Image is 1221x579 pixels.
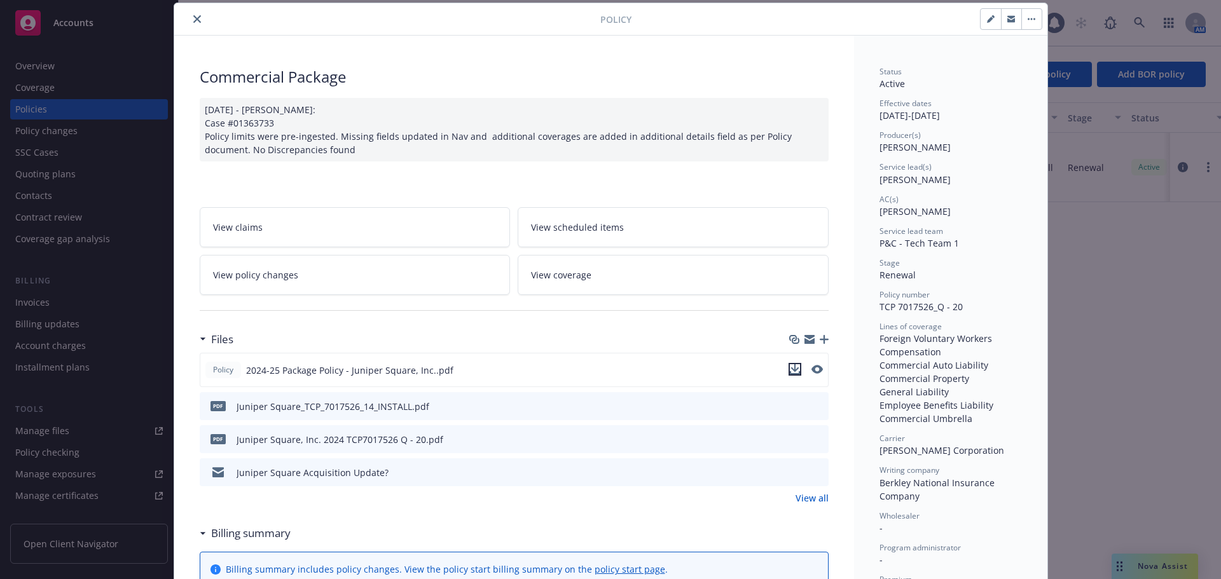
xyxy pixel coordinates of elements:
[880,433,905,444] span: Carrier
[200,255,511,295] a: View policy changes
[880,332,1022,358] div: Foreign Voluntary Workers Compensation
[880,141,951,153] span: [PERSON_NAME]
[880,321,942,332] span: Lines of coverage
[812,466,824,479] button: preview file
[880,477,997,502] span: Berkley National Insurance Company
[880,161,932,172] span: Service lead(s)
[880,257,900,268] span: Stage
[518,255,829,295] a: View coverage
[213,221,263,234] span: View claims
[210,401,226,411] span: pdf
[210,434,226,444] span: pdf
[880,130,921,140] span: Producer(s)
[880,542,961,553] span: Program administrator
[200,525,291,542] div: Billing summary
[200,66,829,88] div: Commercial Package
[226,562,668,576] div: Billing summary includes policy changes. View the policy start billing summary on the .
[880,522,883,534] span: -
[200,98,829,161] div: [DATE] - [PERSON_NAME]: Case #01363733 Policy limits were pre-ingested. Missing fields updated in...
[880,269,916,281] span: Renewal
[880,412,1022,425] div: Commercial Umbrella
[211,331,233,348] h3: Files
[880,98,1022,122] div: [DATE] - [DATE]
[190,11,205,27] button: close
[880,301,963,313] span: TCP 7017526_Q - 20
[200,331,233,348] div: Files
[880,444,1004,456] span: [PERSON_NAME] Corporation
[880,510,920,521] span: Wholesaler
[880,98,932,109] span: Effective dates
[880,66,902,77] span: Status
[796,491,829,505] a: View all
[880,226,943,236] span: Service lead team
[792,433,802,446] button: download file
[880,398,1022,412] div: Employee Benefits Liability
[518,207,829,247] a: View scheduled items
[812,433,824,446] button: preview file
[210,364,236,376] span: Policy
[200,207,511,247] a: View claims
[792,466,802,479] button: download file
[531,268,591,282] span: View coverage
[880,205,951,217] span: [PERSON_NAME]
[600,13,631,26] span: Policy
[880,289,930,300] span: Policy number
[237,433,443,446] div: Juniper Square, Inc. 2024 TCP7017526 Q - 20.pdf
[789,363,801,378] button: download file
[531,221,624,234] span: View scheduled items
[213,268,298,282] span: View policy changes
[880,237,959,249] span: P&C - Tech Team 1
[880,78,905,90] span: Active
[880,372,1022,385] div: Commercial Property
[811,363,823,378] button: preview file
[789,363,801,376] button: download file
[880,174,951,186] span: [PERSON_NAME]
[237,400,429,413] div: Juniper Square_TCP_7017526_14_INSTALL.pdf
[237,466,389,479] div: Juniper Square Acquisition Update?
[880,554,883,566] span: -
[880,358,1022,372] div: Commercial Auto Liability
[880,465,939,475] span: Writing company
[811,365,823,374] button: preview file
[880,385,1022,398] div: General Liability
[211,525,291,542] h3: Billing summary
[246,364,453,377] span: 2024-25 Package Policy - Juniper Square, Inc..pdf
[595,563,665,575] a: policy start page
[880,194,899,205] span: AC(s)
[812,400,824,413] button: preview file
[792,400,802,413] button: download file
